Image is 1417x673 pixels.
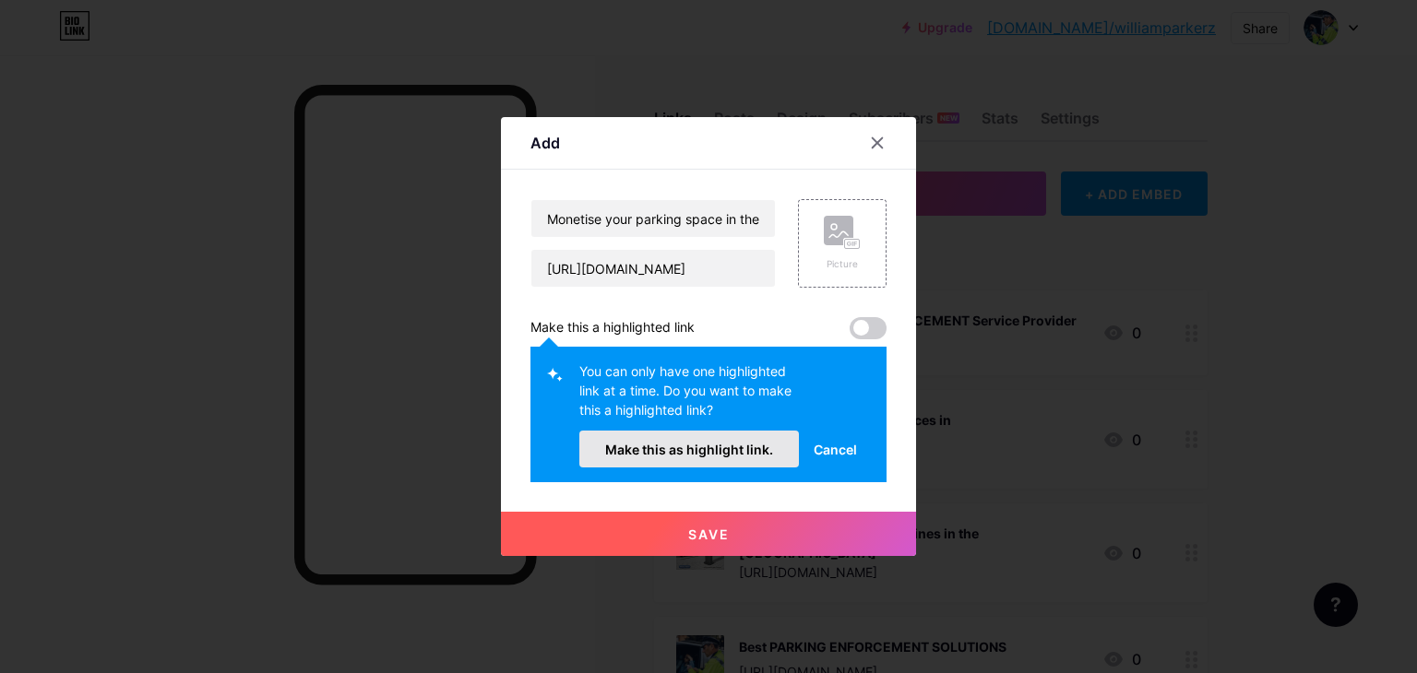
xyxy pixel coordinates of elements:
input: URL [531,250,775,287]
span: Make this as highlight link. [605,442,773,457]
button: Cancel [799,431,872,467]
button: Make this as highlight link. [579,431,799,467]
button: Save [501,512,916,556]
div: Picture [824,257,861,271]
input: Title [531,200,775,237]
div: Add [530,132,560,154]
span: Save [688,526,730,542]
div: Make this a highlighted link [530,317,695,339]
span: Cancel [814,440,857,459]
div: You can only have one highlighted link at a time. Do you want to make this a highlighted link? [579,361,799,431]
